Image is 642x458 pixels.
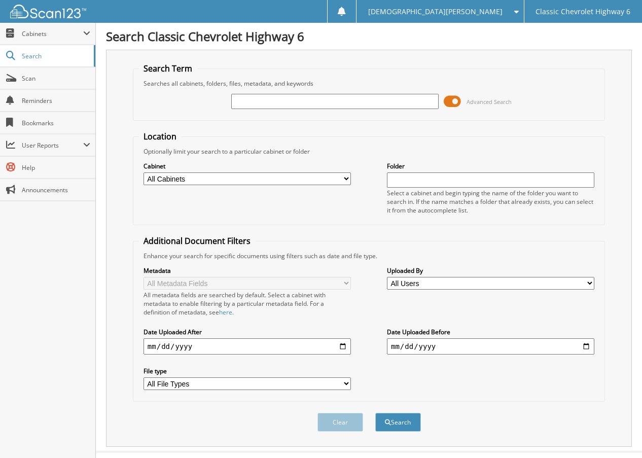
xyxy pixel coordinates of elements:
[387,328,594,336] label: Date Uploaded Before
[22,119,90,127] span: Bookmarks
[536,9,630,15] span: Classic Chevrolet Highway 6
[219,308,232,316] a: here
[10,5,86,18] img: scan123-logo-white.svg
[144,266,351,275] label: Metadata
[144,328,351,336] label: Date Uploaded After
[138,235,256,246] legend: Additional Document Filters
[317,413,363,432] button: Clear
[22,141,83,150] span: User Reports
[22,52,89,60] span: Search
[144,291,351,316] div: All metadata fields are searched by default. Select a cabinet with metadata to enable filtering b...
[467,98,512,105] span: Advanced Search
[106,28,632,45] h1: Search Classic Chevrolet Highway 6
[138,252,599,260] div: Enhance your search for specific documents using filters such as date and file type.
[22,74,90,83] span: Scan
[144,338,351,355] input: start
[138,79,599,88] div: Searches all cabinets, folders, files, metadata, and keywords
[22,96,90,105] span: Reminders
[368,9,503,15] span: [DEMOGRAPHIC_DATA][PERSON_NAME]
[22,163,90,172] span: Help
[22,29,83,38] span: Cabinets
[144,162,351,170] label: Cabinet
[144,367,351,375] label: File type
[387,189,594,215] div: Select a cabinet and begin typing the name of the folder you want to search in. If the name match...
[22,186,90,194] span: Announcements
[138,63,197,74] legend: Search Term
[138,147,599,156] div: Optionally limit your search to a particular cabinet or folder
[138,131,182,142] legend: Location
[387,338,594,355] input: end
[375,413,421,432] button: Search
[387,266,594,275] label: Uploaded By
[387,162,594,170] label: Folder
